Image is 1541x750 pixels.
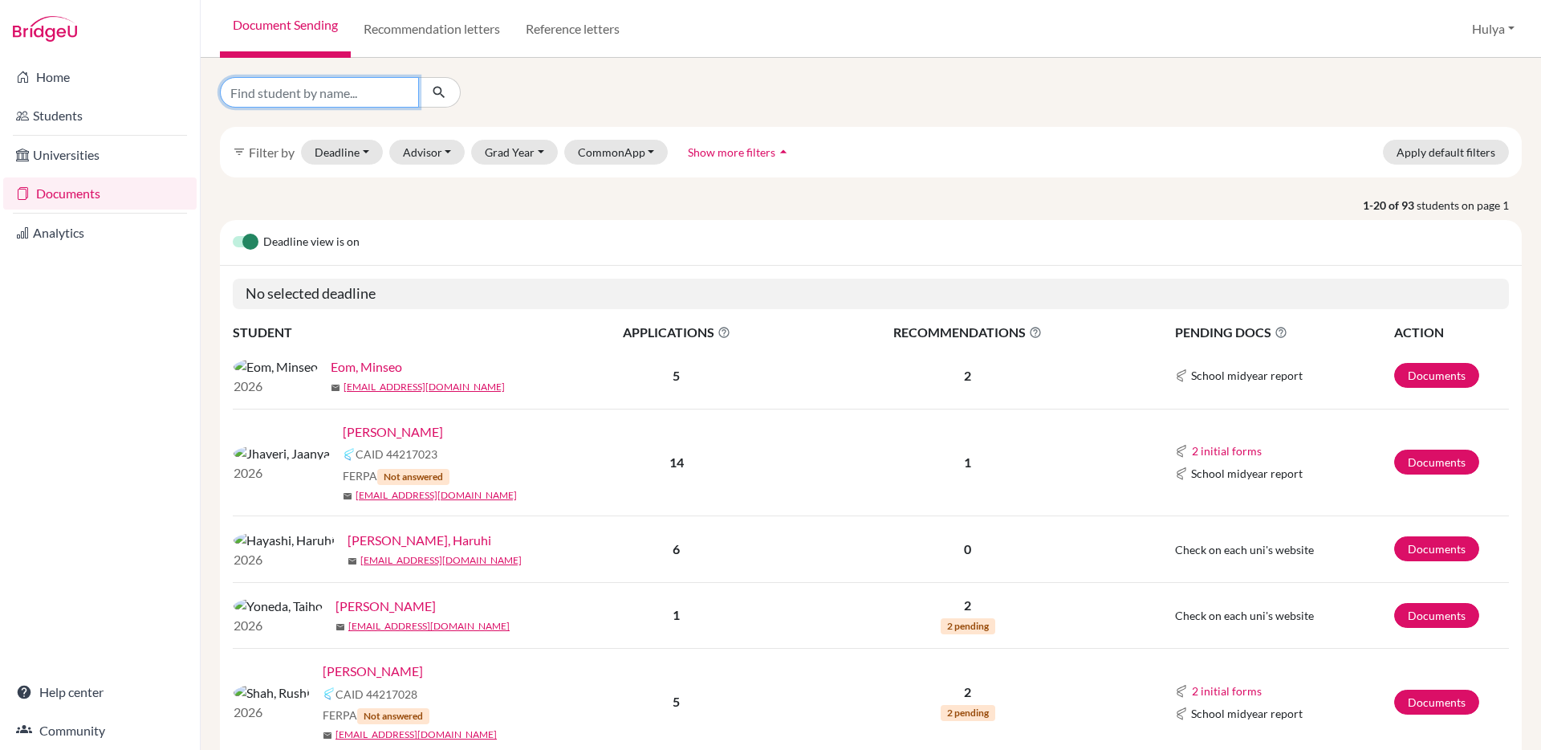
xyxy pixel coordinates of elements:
[1175,445,1188,458] img: Common App logo
[335,686,417,703] span: CAID 44217028
[800,596,1136,615] p: 2
[3,715,197,747] a: Community
[1175,467,1188,480] img: Common App logo
[348,619,510,634] a: [EMAIL_ADDRESS][DOMAIN_NAME]
[234,550,335,569] p: 2026
[233,322,554,343] th: STUDENT
[234,377,318,396] p: 2026
[800,366,1136,385] p: 2
[343,467,449,485] span: FERPA
[335,597,436,616] a: [PERSON_NAME]
[335,728,497,742] a: [EMAIL_ADDRESS][DOMAIN_NAME]
[331,383,340,393] span: mail
[323,687,335,700] img: Common App logo
[1383,140,1509,165] button: Apply default filters
[234,463,330,483] p: 2026
[1175,369,1188,382] img: Common App logo
[800,453,1136,472] p: 1
[356,446,437,463] span: CAID 44217023
[3,177,197,210] a: Documents
[360,553,522,568] a: [EMAIL_ADDRESS][DOMAIN_NAME]
[348,556,357,566] span: mail
[343,491,352,501] span: mail
[233,279,1509,309] h5: No selected deadline
[1191,705,1303,722] span: School midyear report
[688,145,775,159] span: Show more filters
[3,61,197,93] a: Home
[3,676,197,708] a: Help center
[234,444,330,463] img: Jhaveri, Jaanya
[234,703,310,722] p: 2026
[555,323,799,342] span: APPLICATIONS
[3,217,197,249] a: Analytics
[941,705,995,721] span: 2 pending
[234,597,323,616] img: Yoneda, Taiho
[1175,543,1314,556] span: Check on each uni's website
[3,100,197,132] a: Students
[1394,536,1479,561] a: Documents
[335,622,345,632] span: mail
[1393,322,1509,343] th: ACTION
[234,683,310,703] img: Shah, Rushi
[356,488,517,503] a: [EMAIL_ADDRESS][DOMAIN_NAME]
[343,422,443,442] a: [PERSON_NAME]
[323,662,423,681] a: [PERSON_NAME]
[331,357,402,377] a: Eom, Minseo
[1394,690,1479,715] a: Documents
[377,469,449,485] span: Not answered
[673,368,680,383] b: 5
[1417,197,1522,214] span: students on page 1
[344,380,505,394] a: [EMAIL_ADDRESS][DOMAIN_NAME]
[1394,450,1479,475] a: Documents
[234,357,318,377] img: Eom, Minseo
[1191,682,1262,700] button: 2 initial forms
[3,139,197,171] a: Universities
[1191,442,1262,460] button: 2 initial forms
[673,607,680,622] b: 1
[234,616,323,635] p: 2026
[800,323,1136,342] span: RECOMMENDATIONS
[1394,603,1479,628] a: Documents
[669,454,684,470] b: 14
[1191,367,1303,384] span: School midyear report
[1394,363,1479,388] a: Documents
[220,77,419,108] input: Find student by name...
[233,145,246,158] i: filter_list
[1363,197,1417,214] strong: 1-20 of 93
[800,540,1136,559] p: 0
[13,16,77,42] img: Bridge-U
[564,140,669,165] button: CommonApp
[389,140,466,165] button: Advisor
[234,531,335,550] img: Hayashi, Haruhi
[343,448,356,461] img: Common App logo
[249,145,295,160] span: Filter by
[301,140,383,165] button: Deadline
[674,140,805,165] button: Show more filtersarrow_drop_up
[800,683,1136,702] p: 2
[323,731,332,740] span: mail
[471,140,558,165] button: Grad Year
[775,144,791,160] i: arrow_drop_up
[1175,685,1188,698] img: Common App logo
[941,618,995,634] span: 2 pending
[673,541,680,556] b: 6
[1465,14,1522,44] button: Hulya
[348,531,491,550] a: [PERSON_NAME], Haruhi
[323,707,429,724] span: FERPA
[1175,323,1393,342] span: PENDING DOCS
[357,708,429,724] span: Not answered
[1175,707,1188,720] img: Common App logo
[1175,609,1314,622] span: Check on each uni's website
[1191,465,1303,482] span: School midyear report
[673,694,680,709] b: 5
[263,233,360,252] span: Deadline view is on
